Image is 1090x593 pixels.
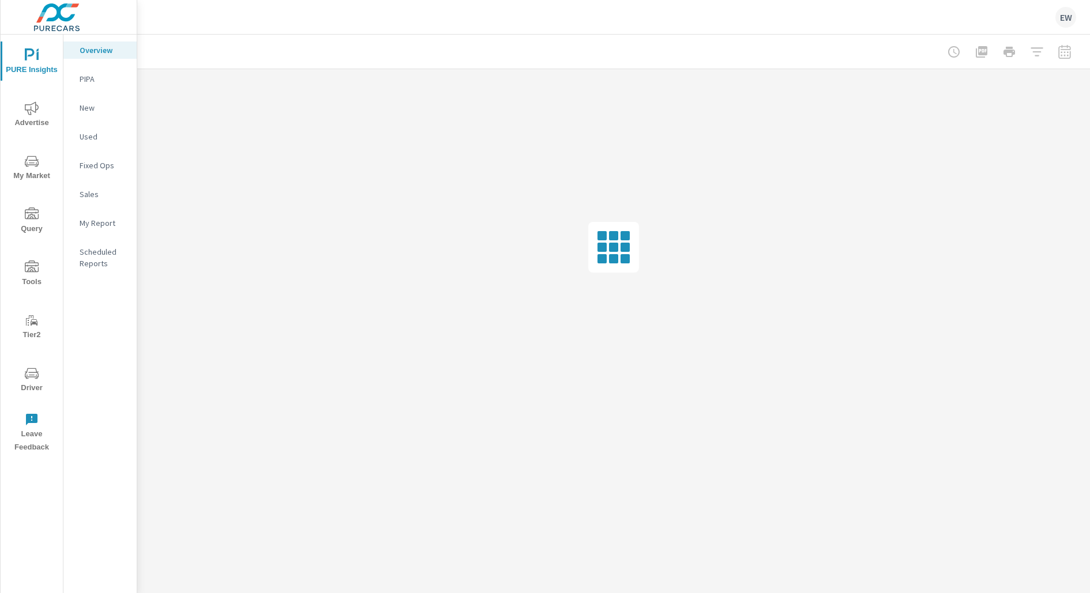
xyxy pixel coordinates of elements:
p: Overview [80,44,127,56]
div: EW [1055,7,1076,28]
span: My Market [4,154,59,183]
div: Sales [63,186,137,203]
div: PIPA [63,70,137,88]
div: My Report [63,214,137,232]
p: Used [80,131,127,142]
p: My Report [80,217,127,229]
p: PIPA [80,73,127,85]
span: Tier2 [4,314,59,342]
div: nav menu [1,35,63,459]
div: Used [63,128,137,145]
span: Driver [4,367,59,395]
span: Advertise [4,101,59,130]
div: Fixed Ops [63,157,137,174]
p: Scheduled Reports [80,246,127,269]
p: Fixed Ops [80,160,127,171]
span: Leave Feedback [4,413,59,454]
div: Scheduled Reports [63,243,137,272]
span: PURE Insights [4,48,59,77]
p: Sales [80,188,127,200]
p: New [80,102,127,114]
div: New [63,99,137,116]
div: Overview [63,41,137,59]
span: Query [4,207,59,236]
span: Tools [4,260,59,289]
